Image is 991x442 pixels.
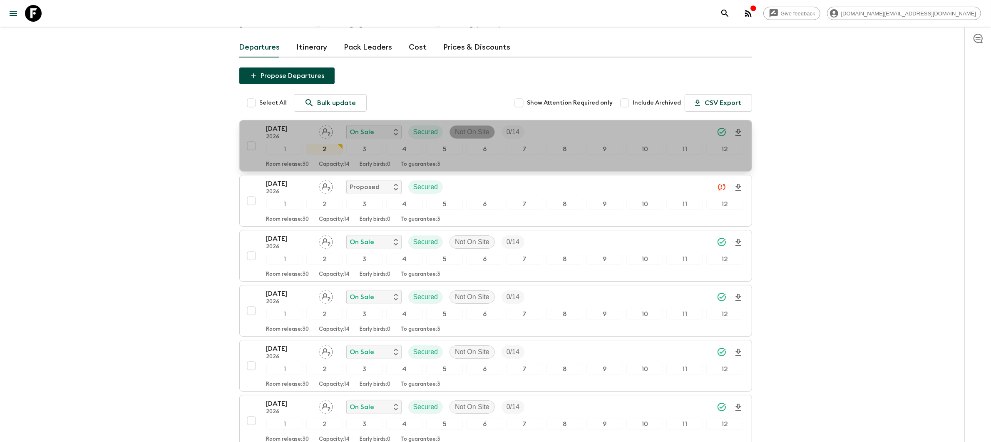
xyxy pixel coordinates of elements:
[717,182,727,192] svg: Unable to sync - Check prices and secured
[733,402,743,412] svg: Download Onboarding
[360,161,391,168] p: Early birds: 0
[319,237,333,244] span: Assign pack leader
[733,292,743,302] svg: Download Onboarding
[507,347,519,357] p: 0 / 14
[266,344,312,354] p: [DATE]
[386,144,423,155] div: 4
[239,120,752,172] button: [DATE]2026Assign pack leaderOn SaleSecuredNot On SiteTrip Fill123456789101112Room release:30Capac...
[350,127,375,137] p: On Sale
[346,419,383,430] div: 3
[626,144,663,155] div: 10
[502,125,524,139] div: Trip Fill
[401,161,441,168] p: To guarantee: 3
[586,364,623,375] div: 9
[413,347,438,357] p: Secured
[507,254,543,265] div: 7
[266,161,309,168] p: Room release: 30
[386,254,423,265] div: 4
[401,271,441,278] p: To guarantee: 3
[507,144,543,155] div: 7
[827,7,981,20] div: [DOMAIN_NAME][EMAIL_ADDRESS][DOMAIN_NAME]
[733,237,743,247] svg: Download Onboarding
[666,254,703,265] div: 11
[401,381,441,388] p: To guarantee: 3
[318,98,356,108] p: Bulk update
[266,326,309,333] p: Room release: 30
[666,364,703,375] div: 11
[413,237,438,247] p: Secured
[426,419,463,430] div: 5
[408,235,443,249] div: Secured
[717,292,727,302] svg: Synced Successfully
[401,216,441,223] p: To guarantee: 3
[706,309,743,320] div: 12
[306,144,343,155] div: 2
[685,94,752,112] button: CSV Export
[306,364,343,375] div: 2
[319,127,333,134] span: Assign pack leader
[733,182,743,192] svg: Download Onboarding
[837,10,981,17] span: [DOMAIN_NAME][EMAIL_ADDRESS][DOMAIN_NAME]
[319,402,333,409] span: Assign pack leader
[426,199,463,210] div: 5
[266,299,312,305] p: 2026
[386,364,423,375] div: 4
[306,199,343,210] div: 2
[626,309,663,320] div: 10
[346,364,383,375] div: 3
[502,290,524,304] div: Trip Fill
[266,199,303,210] div: 1
[455,292,489,302] p: Not On Site
[633,99,681,107] span: Include Archived
[360,381,391,388] p: Early birds: 0
[426,144,463,155] div: 5
[466,254,503,265] div: 6
[386,419,423,430] div: 4
[239,230,752,282] button: [DATE]2026Assign pack leaderOn SaleSecuredNot On SiteTrip Fill123456789101112Room release:30Capac...
[706,419,743,430] div: 12
[306,254,343,265] div: 2
[360,216,391,223] p: Early birds: 0
[733,127,743,137] svg: Download Onboarding
[350,182,380,192] p: Proposed
[776,10,820,17] span: Give feedback
[319,271,350,278] p: Capacity: 14
[546,309,583,320] div: 8
[360,271,391,278] p: Early birds: 0
[386,199,423,210] div: 4
[239,37,280,57] a: Departures
[344,37,392,57] a: Pack Leaders
[706,364,743,375] div: 12
[319,292,333,299] span: Assign pack leader
[450,235,495,249] div: Not On Site
[546,199,583,210] div: 8
[408,345,443,359] div: Secured
[733,347,743,357] svg: Download Onboarding
[546,364,583,375] div: 8
[266,399,312,409] p: [DATE]
[502,235,524,249] div: Trip Fill
[266,271,309,278] p: Room release: 30
[350,402,375,412] p: On Sale
[360,326,391,333] p: Early birds: 0
[546,254,583,265] div: 8
[717,402,727,412] svg: Synced Successfully
[426,309,463,320] div: 5
[717,237,727,247] svg: Synced Successfully
[266,419,303,430] div: 1
[306,309,343,320] div: 2
[319,182,333,189] span: Assign pack leader
[626,199,663,210] div: 10
[466,199,503,210] div: 6
[350,292,375,302] p: On Sale
[507,364,543,375] div: 7
[586,309,623,320] div: 9
[266,234,312,244] p: [DATE]
[297,37,328,57] a: Itinerary
[626,364,663,375] div: 10
[466,419,503,430] div: 6
[426,364,463,375] div: 5
[450,345,495,359] div: Not On Site
[266,144,303,155] div: 1
[546,144,583,155] div: 8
